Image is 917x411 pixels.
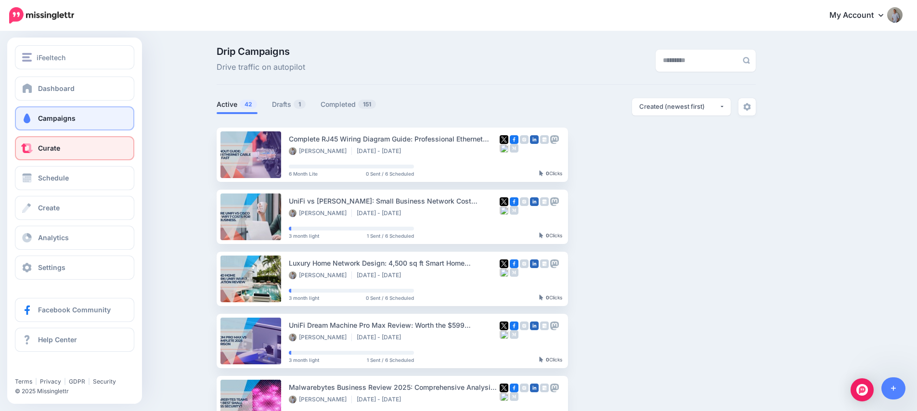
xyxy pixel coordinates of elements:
img: bluesky-grey-square.png [500,144,508,153]
span: Campaigns [38,114,76,122]
img: settings-grey.png [743,103,751,111]
li: © 2025 Missinglettr [15,386,142,396]
img: pointer-grey-darker.png [539,295,543,300]
a: GDPR [69,378,85,385]
img: twitter-square.png [500,321,508,330]
img: twitter-square.png [500,197,508,206]
span: Help Center [38,335,77,344]
div: UniFi Dream Machine Pro Max Review: Worth the $599 Investment for Small Business? [289,320,500,331]
a: Settings [15,256,134,280]
img: google_business-grey-square.png [540,259,549,268]
a: Analytics [15,226,134,250]
li: [DATE] - [DATE] [357,396,406,403]
img: medium-grey-square.png [510,144,518,153]
a: Help Center [15,328,134,352]
li: [DATE] - [DATE] [357,147,406,155]
img: instagram-grey-square.png [520,135,529,144]
div: Malwarebytes Business Review 2025: Comprehensive Analysis for Enterprise Security [289,382,500,393]
div: UniFi vs [PERSON_NAME]: Small Business Network Cost Comparison [289,195,500,206]
div: Clicks [539,357,562,363]
li: [DATE] - [DATE] [357,271,406,279]
img: linkedin-square.png [530,321,539,330]
span: 6 Month Lite [289,171,318,176]
img: google_business-grey-square.png [540,384,549,392]
span: | [64,378,66,385]
img: search-grey-6.png [743,57,750,64]
img: Missinglettr [9,7,74,24]
li: [PERSON_NAME] [289,147,352,155]
a: Dashboard [15,77,134,101]
img: linkedin-square.png [530,135,539,144]
span: 3 month light [289,233,319,238]
img: linkedin-square.png [530,197,539,206]
span: 1 Sent / 6 Scheduled [367,358,414,362]
span: Facebook Community [38,306,111,314]
span: 3 month light [289,358,319,362]
div: Open Intercom Messenger [851,378,874,401]
a: Completed151 [321,99,376,110]
img: facebook-square.png [510,321,518,330]
li: [DATE] - [DATE] [357,209,406,217]
img: medium-grey-square.png [510,268,518,277]
li: [DATE] - [DATE] [357,334,406,341]
a: Facebook Community [15,298,134,322]
span: Settings [38,263,65,271]
a: Terms [15,378,32,385]
a: Privacy [40,378,61,385]
span: Create [38,204,60,212]
img: pointer-grey-darker.png [539,357,543,362]
img: menu.png [22,53,32,62]
b: 0 [546,170,549,176]
img: bluesky-grey-square.png [500,330,508,339]
span: Drive traffic on autopilot [217,61,305,74]
li: [PERSON_NAME] [289,271,352,279]
img: facebook-square.png [510,197,518,206]
div: Clicks [539,171,562,177]
img: bluesky-grey-square.png [500,268,508,277]
a: My Account [820,4,903,27]
a: Curate [15,136,134,160]
span: 1 Sent / 6 Scheduled [367,233,414,238]
button: iFeeltech [15,45,134,69]
img: mastodon-grey-square.png [550,197,559,206]
div: Luxury Home Network Design: 4,500 sq ft Smart Home Integration Case Study [289,257,500,269]
img: twitter-square.png [500,384,508,392]
div: Created (newest first) [639,102,719,111]
div: Clicks [539,295,562,301]
span: 42 [240,100,257,109]
a: Create [15,196,134,220]
b: 0 [546,232,549,238]
li: [PERSON_NAME] [289,334,352,341]
span: Dashboard [38,84,75,92]
img: mastodon-grey-square.png [550,259,559,268]
img: pointer-grey-darker.png [539,232,543,238]
span: Curate [38,144,60,152]
span: iFeeltech [37,52,65,63]
b: 0 [546,357,549,362]
span: 1 [294,100,306,109]
img: facebook-square.png [510,135,518,144]
img: bluesky-grey-square.png [500,206,508,215]
a: Schedule [15,166,134,190]
img: medium-grey-square.png [510,330,518,339]
span: Schedule [38,174,69,182]
iframe: Twitter Follow Button [15,364,90,373]
a: Security [93,378,116,385]
img: facebook-square.png [510,259,518,268]
img: google_business-grey-square.png [540,321,549,330]
img: instagram-grey-square.png [520,197,529,206]
li: [PERSON_NAME] [289,396,352,403]
div: Clicks [539,233,562,239]
a: Active42 [217,99,258,110]
span: 151 [358,100,376,109]
img: facebook-square.png [510,384,518,392]
img: instagram-grey-square.png [520,259,529,268]
span: Drip Campaigns [217,47,305,56]
img: twitter-square.png [500,135,508,144]
img: twitter-square.png [500,259,508,268]
span: | [88,378,90,385]
img: instagram-grey-square.png [520,384,529,392]
img: linkedin-square.png [530,384,539,392]
img: google_business-grey-square.png [540,135,549,144]
img: medium-grey-square.png [510,392,518,401]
